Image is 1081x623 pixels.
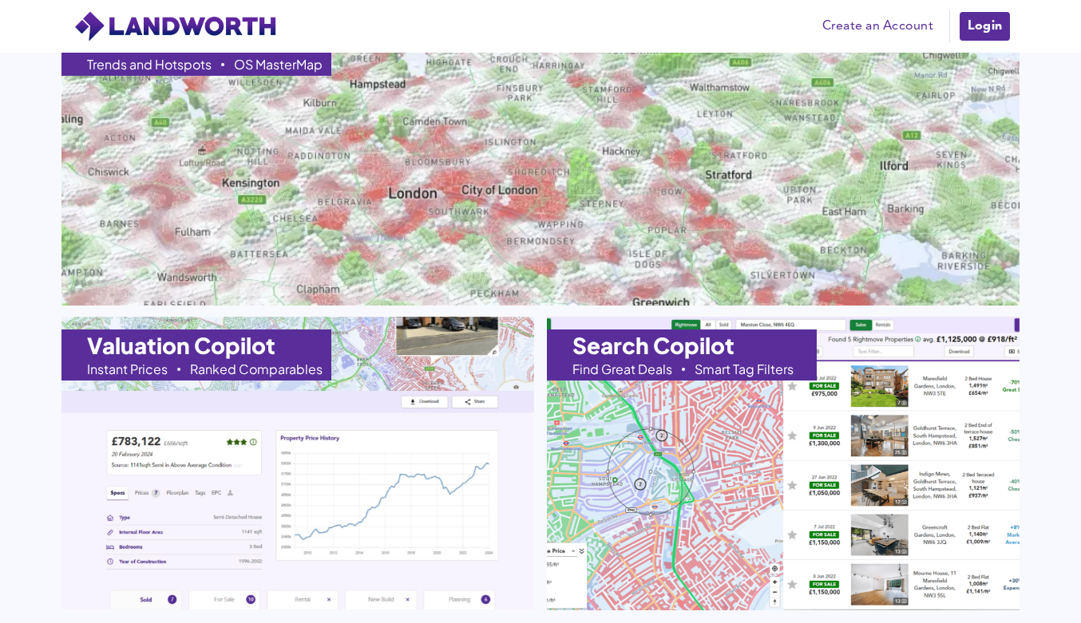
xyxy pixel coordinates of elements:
a: Valuation CopilotInstant PricesRanked Comparables [61,317,534,610]
h1: Search Copilot [572,334,735,357]
a: Market ResearchTrends and HotspotsOS MasterMap [61,12,1020,307]
div: Find Great Deals [572,363,672,376]
h1: Valuation Copilot [87,334,275,357]
a: Create an Account [814,14,941,38]
div: Trends and Hotspots [87,58,212,71]
div: Smart Tag Filters [695,363,794,376]
div: Instant Prices [87,363,168,376]
a: Login [958,10,1012,42]
div: Ranked Comparables [190,363,323,376]
a: Search CopilotFind Great DealsSmart Tag Filters [547,317,1020,610]
div: OS MasterMap [234,58,323,71]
